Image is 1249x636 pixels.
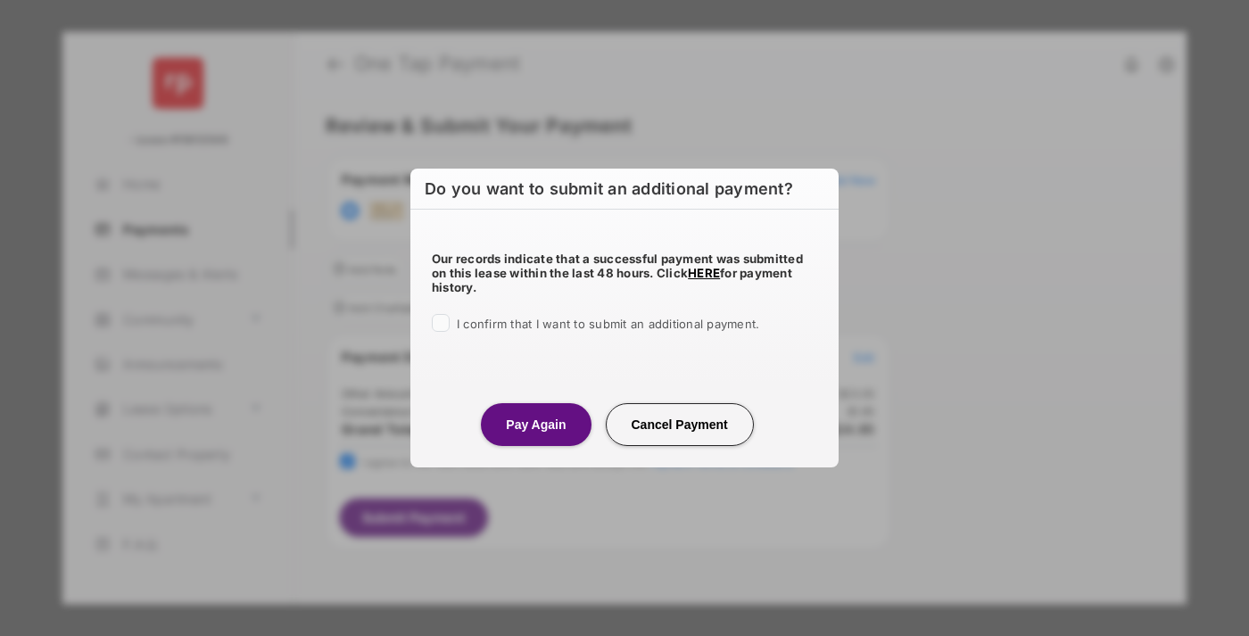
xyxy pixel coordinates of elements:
h5: Our records indicate that a successful payment was submitted on this lease within the last 48 hou... [432,252,817,294]
span: I confirm that I want to submit an additional payment. [457,317,759,331]
a: HERE [688,266,720,280]
button: Pay Again [481,403,591,446]
button: Cancel Payment [606,403,754,446]
h6: Do you want to submit an additional payment? [410,169,839,210]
